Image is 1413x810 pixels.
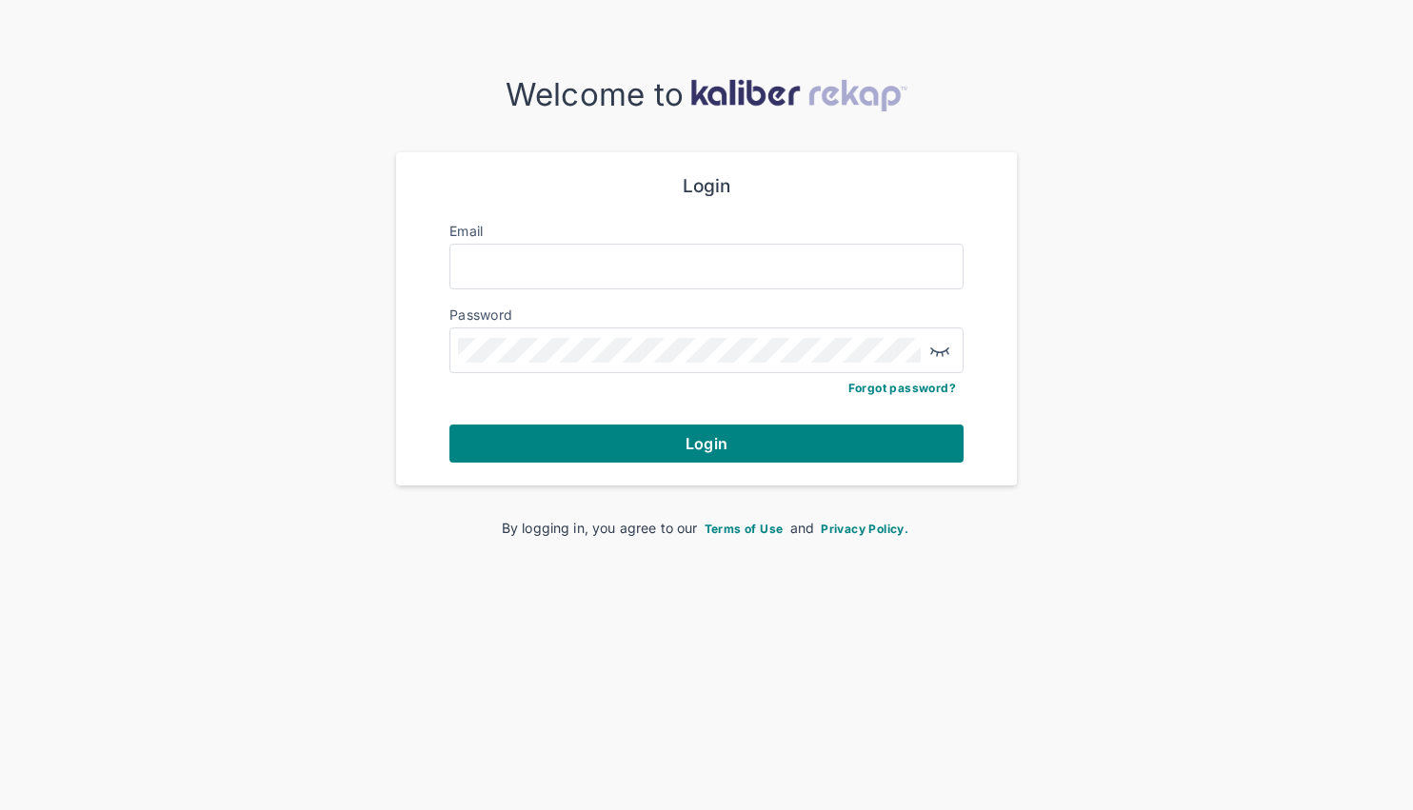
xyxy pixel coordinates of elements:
span: Terms of Use [705,522,784,536]
span: Login [686,434,727,453]
div: Login [449,175,964,198]
div: By logging in, you agree to our and [427,518,986,538]
label: Password [449,306,512,323]
label: Email [449,223,483,239]
a: Terms of Use [702,520,786,536]
span: Privacy Policy. [821,522,908,536]
button: Login [449,425,964,463]
a: Forgot password? [848,381,956,395]
img: kaliber-logo [690,79,907,111]
a: Privacy Policy. [818,520,911,536]
img: eye-closed.fa43b6e4.svg [928,339,951,362]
